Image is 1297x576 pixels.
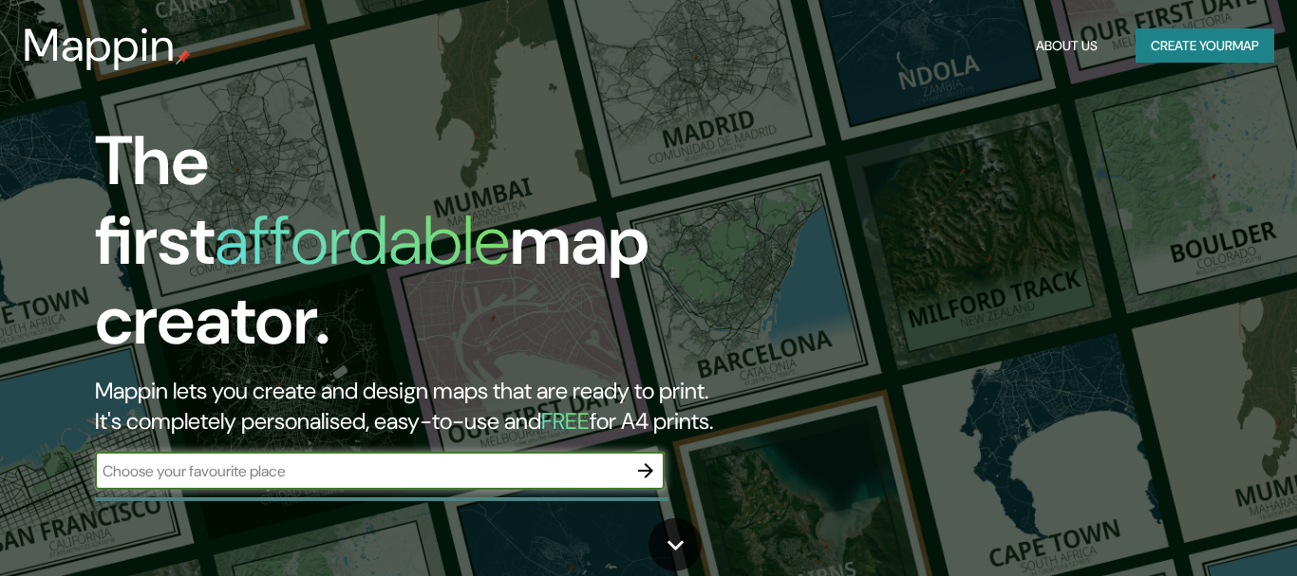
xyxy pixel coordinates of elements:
h1: The first map creator. [95,121,743,376]
button: About Us [1028,28,1105,64]
input: Choose your favourite place [95,460,627,482]
h1: affordable [215,196,510,285]
button: Create yourmap [1136,28,1274,64]
img: mappin-pin [176,49,191,65]
h3: Mappin [23,19,176,72]
h2: Mappin lets you create and design maps that are ready to print. It's completely personalised, eas... [95,376,743,437]
h5: FREE [541,406,590,436]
